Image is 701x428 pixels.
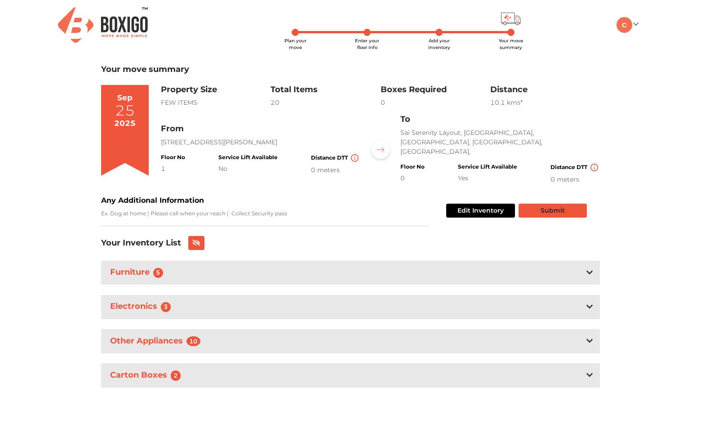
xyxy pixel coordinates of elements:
[161,124,360,134] h3: From
[161,164,185,174] div: 1
[161,98,271,107] div: FEW ITEMS
[284,38,306,50] span: Plan your move
[101,238,181,248] h3: Your Inventory List
[519,204,587,218] button: Submit
[381,85,490,95] h3: Boxes Required
[161,138,360,147] p: [STREET_ADDRESS][PERSON_NAME]
[114,118,136,129] div: 2025
[108,300,176,314] h3: Electronics
[400,115,600,125] h3: To
[446,204,515,218] button: Edit Inventory
[490,98,600,107] div: 10.1 km s*
[101,65,600,75] h3: Your move summary
[101,196,204,205] b: Any Additional Information
[271,85,380,95] h3: Total Items
[458,164,517,170] h4: Service Lift Available
[271,98,380,107] div: 20
[108,266,169,280] h3: Furniture
[161,302,171,312] span: 3
[186,336,200,346] span: 10
[311,165,360,175] div: 0 meters
[400,128,600,156] p: Sai Serenity Layout, [GEOGRAPHIC_DATA], [GEOGRAPHIC_DATA], [GEOGRAPHIC_DATA], [GEOGRAPHIC_DATA],
[499,38,523,50] span: Your move summary
[161,85,271,95] h3: Property Size
[108,369,186,383] h3: Carton Boxes
[117,92,133,104] div: Sep
[428,38,450,50] span: Add your inventory
[381,98,490,107] div: 0
[161,154,185,160] h4: Floor No
[115,103,135,118] div: 25
[218,164,278,174] div: No
[458,174,517,183] div: Yes
[550,164,600,171] h4: Distance DTT
[218,154,278,160] h4: Service Lift Available
[311,154,360,162] h4: Distance DTT
[400,174,425,183] div: 0
[550,175,600,184] div: 0 meters
[400,164,425,170] h4: Floor No
[108,334,206,348] h3: Other Appliances
[153,268,163,278] span: 5
[58,7,148,43] img: Boxigo
[355,38,379,50] span: Enter your floor info
[171,370,181,380] span: 2
[490,85,600,95] h3: Distance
